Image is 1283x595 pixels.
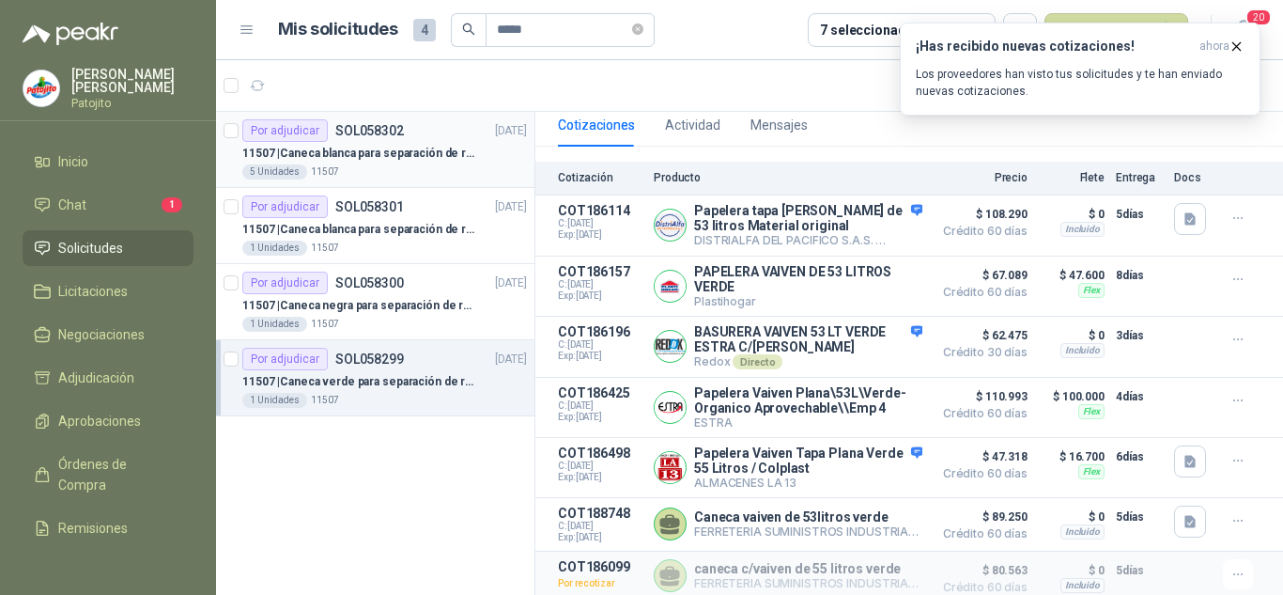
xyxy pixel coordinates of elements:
[558,290,642,302] span: Exp: [DATE]
[694,203,922,233] p: Papelera tapa [PERSON_NAME] de 53 litros Material original
[216,112,534,188] a: Por adjudicarSOL058302[DATE] 11507 |Caneca blanca para separación de residuos 121 LT5 Unidades11507
[694,525,922,540] p: FERRETERIA SUMINISTROS INDUSTRIALES SAS
[934,408,1028,419] span: Crédito 60 días
[1039,385,1105,408] p: $ 100.000
[1116,171,1163,184] p: Entrega
[558,472,642,483] span: Exp: [DATE]
[1116,264,1163,287] p: 8 días
[1227,13,1260,47] button: 20
[558,412,642,423] span: Exp: [DATE]
[1078,404,1105,419] div: Flex
[23,510,193,546] a: Remisiones
[934,264,1028,287] span: $ 67.089
[335,352,404,366] p: SOL058299
[934,385,1028,408] span: $ 110.993
[558,385,642,400] p: COT186425
[1039,171,1105,184] p: Flete
[733,354,782,369] div: Directo
[558,229,642,241] span: Exp: [DATE]
[58,238,123,258] span: Solicitudes
[242,317,307,332] div: 1 Unidades
[58,324,145,345] span: Negociaciones
[23,403,193,439] a: Aprobaciones
[1078,464,1105,479] div: Flex
[934,347,1028,358] span: Crédito 30 días
[558,446,642,461] p: COT186498
[1039,506,1105,528] p: $ 0
[558,532,642,543] span: Exp: [DATE]
[558,351,642,362] span: Exp: [DATE]
[694,576,922,591] p: FERRETERIA SUMINISTROS INDUSTRIALES SAS
[311,393,339,408] p: 11507
[495,351,527,368] p: [DATE]
[1116,324,1163,347] p: 3 días
[694,294,922,308] p: Plastihogar
[242,348,328,370] div: Por adjudicar
[934,506,1028,528] span: $ 89.250
[242,393,307,408] div: 1 Unidades
[655,452,686,483] img: Company Logo
[242,196,328,218] div: Por adjudicar
[58,281,128,302] span: Licitaciones
[934,446,1028,468] span: $ 47.318
[242,297,476,315] p: 11507 | Caneca negra para separación de residuo 55 LT
[58,195,86,215] span: Chat
[750,115,808,135] div: Mensajes
[694,476,922,490] p: ALMACENES LA 13
[1245,8,1272,26] span: 20
[58,518,128,539] span: Remisiones
[242,373,476,391] p: 11507 | Caneca verde para separación de residuo 55 LT
[216,340,534,416] a: Por adjudicarSOL058299[DATE] 11507 |Caneca verde para separación de residuo 55 LT1 Unidades11507
[1199,39,1229,55] span: ahora
[413,19,436,41] span: 4
[558,171,642,184] p: Cotización
[900,23,1260,116] button: ¡Has recibido nuevas cotizaciones!ahora Los proveedores han visto tus solicitudes y te han enviad...
[558,506,642,521] p: COT188748
[934,171,1028,184] p: Precio
[311,164,339,180] p: 11507
[654,171,922,184] p: Producto
[335,124,404,137] p: SOL058302
[558,574,642,593] p: Por recotizar
[23,274,193,309] a: Licitaciones
[916,66,1244,100] p: Los proveedores han visto tus solicitudes y te han enviado nuevas cotizaciones.
[694,446,922,476] p: Papelera Vaiven Tapa Plana Verde 55 Litros / Colplast
[23,360,193,396] a: Adjudicación
[1039,324,1105,347] p: $ 0
[1116,559,1163,582] p: 5 días
[558,324,642,339] p: COT186196
[934,324,1028,347] span: $ 62.475
[242,272,328,294] div: Por adjudicar
[694,233,922,248] p: DISTRIALFA DEL PACIFICO S.A.S.
[1078,283,1105,298] div: Flex
[242,241,307,256] div: 1 Unidades
[632,21,643,39] span: close-circle
[311,317,339,332] p: 11507
[1039,446,1105,468] p: $ 16.700
[558,521,642,532] span: C: [DATE]
[558,339,642,351] span: C: [DATE]
[242,145,476,163] p: 11507 | Caneca blanca para separación de residuos 121 LT
[655,331,686,362] img: Company Logo
[558,461,642,472] span: C: [DATE]
[1039,264,1105,287] p: $ 47.600
[311,241,339,256] p: 11507
[558,218,642,229] span: C: [DATE]
[162,197,182,212] span: 1
[23,187,193,223] a: Chat1
[1060,343,1105,358] div: Incluido
[694,324,922,354] p: BASURERA VAIVEN 53 LT VERDE ESTRA C/[PERSON_NAME]
[934,287,1028,298] span: Crédito 60 días
[655,392,686,423] img: Company Logo
[934,226,1028,237] span: Crédito 60 días
[1044,13,1188,47] button: Nueva solicitud
[71,68,193,94] p: [PERSON_NAME] [PERSON_NAME]
[694,385,922,415] p: Papelera Vaiven Plana\53L\Verde-Organico Aprovechable\\Emp 4
[934,582,1028,593] span: Crédito 60 días
[1060,578,1105,593] div: Incluido
[558,264,642,279] p: COT186157
[694,561,922,576] p: caneca c/vaiven de 55 litros verde
[23,230,193,266] a: Solicitudes
[934,559,1028,582] span: $ 80.563
[694,415,922,430] p: ESTRA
